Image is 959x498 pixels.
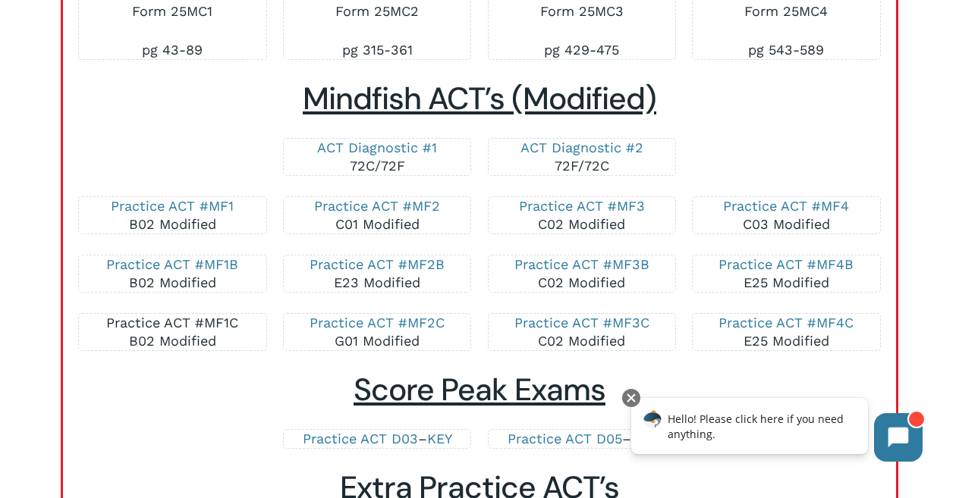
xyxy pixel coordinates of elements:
[508,431,622,446] a: Practice ACT D05
[504,197,660,233] p: C02 Modified
[504,430,660,448] p: –
[354,370,605,410] span: Score Peak Exams
[504,255,660,292] p: C02 Modified
[514,256,649,272] a: Practice ACT #MF3B
[504,314,660,350] p: C02 Modified
[310,315,445,330] a: Practice ACT #MF2C
[310,256,445,272] a: Practice ACT #MF2B
[299,197,455,233] p: C01 Modified
[303,431,418,446] a: Practice ACT D03
[299,314,455,350] p: G01 Modified
[723,198,849,214] a: Practice ACT #MF4
[299,139,455,175] p: 72C/72F
[427,431,452,446] a: KEY
[94,314,250,350] p: B02 Modified
[708,255,864,292] p: E25 Modified
[94,197,250,233] p: B02 Modified
[299,41,455,59] p: pg 315-361
[504,139,660,175] p: 72F/72C
[106,315,238,330] a: Practice ACT #MF1C
[299,430,455,448] p: –
[94,41,250,59] p: pg 43-89
[519,198,645,214] a: Practice ACT #MF3
[708,197,864,233] p: C03 Modified
[718,315,854,330] a: Practice ACT #MF4C
[299,255,455,292] p: E23 Modified
[314,198,440,214] a: Practice ACT #MF2
[708,314,864,350] p: E25 Modified
[317,139,437,155] a: ACT Diagnostic #1
[303,79,656,119] span: Mindfish ACT’s (Modified)
[111,198,234,214] a: Practice ACT #MF1
[504,41,660,59] p: pg 429-475
[615,386,938,477] iframe: Chatbot
[708,41,864,59] p: pg 543-589
[106,256,238,272] a: Practice ACT #MF1B
[718,256,854,272] a: Practice ACT #MF4B
[520,139,643,155] a: ACT Diagnostic #2
[94,255,250,292] p: B02 Modified
[514,315,649,330] a: Practice ACT #MF3C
